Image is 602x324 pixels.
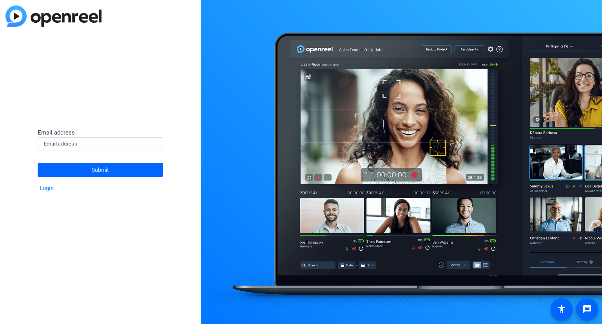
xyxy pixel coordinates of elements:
[92,160,109,180] span: Submit
[38,129,75,136] span: Email address
[5,5,102,27] img: blue-gradient.svg
[582,304,592,314] mat-icon: message
[44,139,157,149] input: Email address
[557,304,566,314] mat-icon: accessibility
[40,185,54,192] a: Login
[38,163,163,177] button: Submit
